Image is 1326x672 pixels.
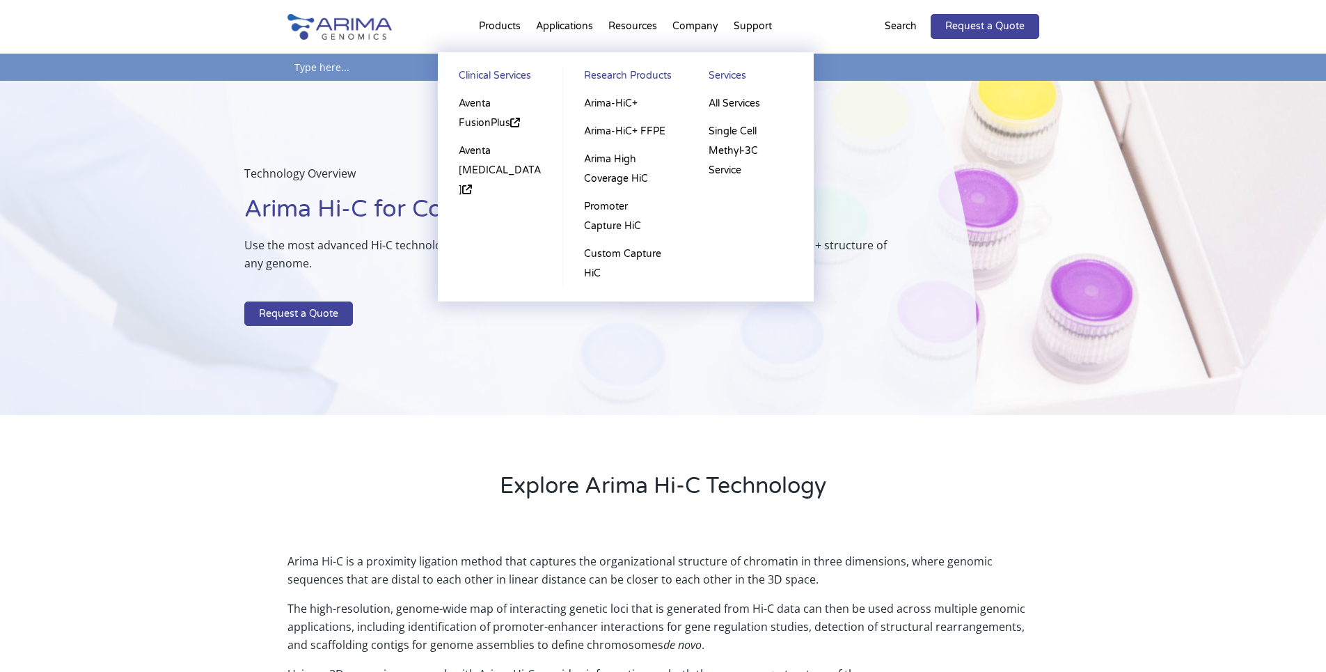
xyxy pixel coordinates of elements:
h1: Arima Hi-C for Comprehensive 3D Genomics [244,194,907,236]
p: Use the most advanced Hi-C technology to power your discoveries with unparalleled access to the s... [244,236,907,283]
i: de novo [663,637,702,653]
a: Single Cell Methyl-3C Service [702,118,799,185]
input: Type here... [287,54,1039,81]
a: Clinical Services [452,66,549,90]
a: Custom Capture HiC [577,240,674,288]
a: Request a Quote [244,302,353,327]
img: Arima-Genomics-logo [287,14,392,40]
a: Arima-HiC+ [577,90,674,118]
h2: Explore Arima Hi-C Technology [287,471,1039,513]
a: Services [702,66,799,90]
a: Research Products [577,66,674,90]
p: The high-resolution, genome-wide map of interacting genetic loci that is generated from Hi-C data... [287,600,1039,665]
p: Arima Hi-C is a proximity ligation method that captures the organizational structure of chromatin... [287,552,1039,600]
a: Arima-HiC+ FFPE [577,118,674,146]
a: Promoter Capture HiC [577,193,674,240]
a: Request a Quote [931,14,1039,39]
a: All Services [702,90,799,118]
a: Aventa FusionPlus [452,90,549,137]
p: Technology Overview [244,164,907,194]
a: Aventa [MEDICAL_DATA] [452,137,549,204]
p: Search [885,17,917,36]
a: Arima High Coverage HiC [577,146,674,193]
